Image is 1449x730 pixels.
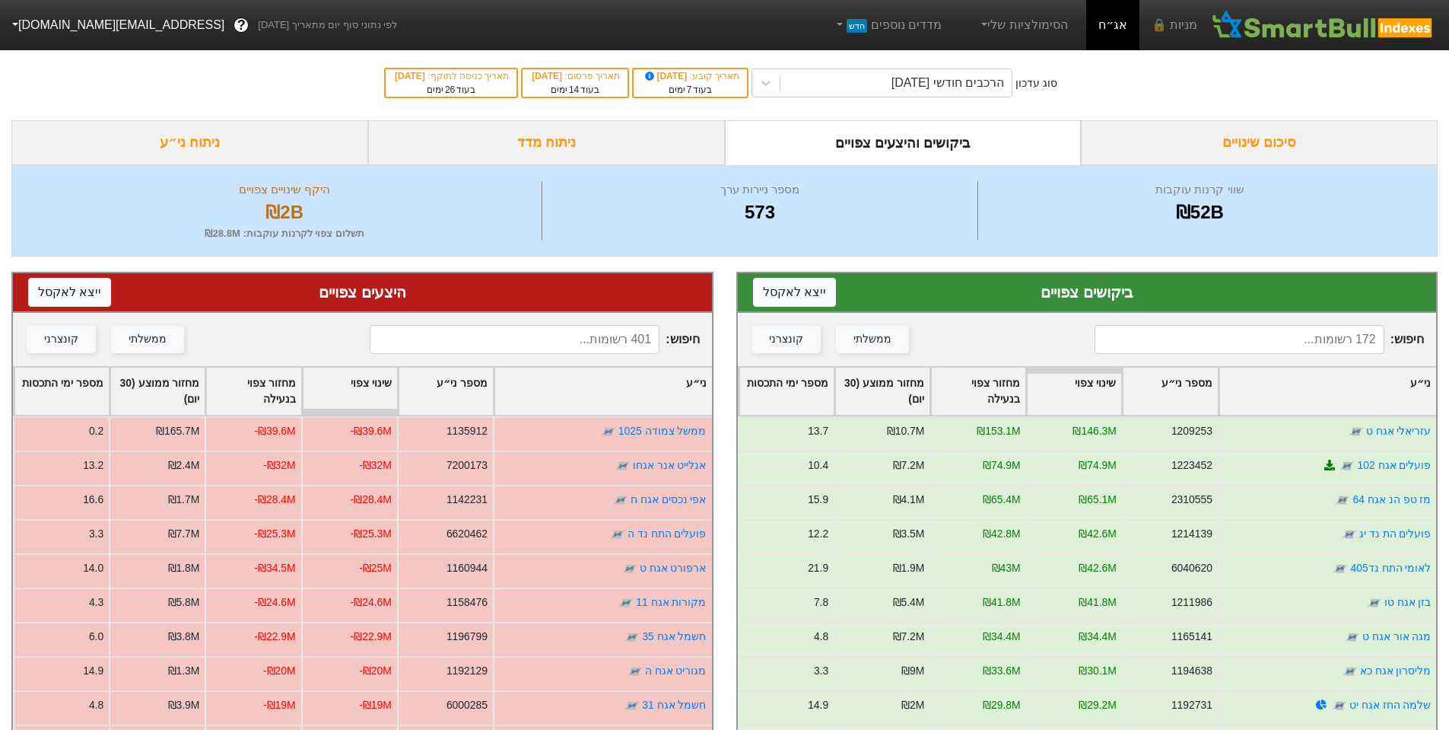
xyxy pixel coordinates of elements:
[206,368,300,415] div: Toggle SortBy
[808,697,828,713] div: 14.9
[1339,458,1355,473] img: tase link
[982,663,1020,679] div: ₪33.6M
[1079,697,1117,713] div: ₪29.2M
[1079,663,1117,679] div: ₪30.1M
[1081,120,1438,165] div: סיכום שינויים
[168,697,200,713] div: ₪3.9M
[393,83,509,97] div: בעוד ימים
[977,423,1020,439] div: ₪153.1M
[1027,368,1121,415] div: Toggle SortBy
[254,423,295,439] div: -₪39.6M
[446,526,488,542] div: 6620462
[370,325,699,354] span: חיפוש :
[254,629,295,645] div: -₪22.9M
[1095,325,1384,354] input: 172 רשומות...
[1171,526,1212,542] div: 1214139
[494,368,711,415] div: Toggle SortBy
[1171,457,1212,473] div: 1223452
[44,331,78,348] div: קונצרני
[1333,561,1348,576] img: tase link
[368,120,725,165] div: ניתוח מדד
[1123,368,1217,415] div: Toggle SortBy
[972,10,1074,40] a: הסימולציות שלי
[546,199,973,226] div: 573
[892,595,924,610] div: ₪5.4M
[530,83,620,97] div: בעוד ימים
[624,698,640,713] img: tase link
[1358,528,1431,540] a: פועלים הת נד יג
[258,18,397,33] span: לפי נתוני סוף יום מתאריך [DATE]
[835,368,929,415] div: Toggle SortBy
[11,120,368,165] div: ניתוח ני״ע
[89,526,103,542] div: 3.3
[891,74,1004,92] div: הרכבים חודשי [DATE]
[633,459,707,471] a: אנלייט אנר אגחו
[1350,562,1431,574] a: לאומי התח נד405
[83,492,103,508] div: 16.6
[168,629,200,645] div: ₪3.8M
[808,560,828,576] div: 21.9
[628,528,707,540] a: פועלים התח נד ה
[168,457,200,473] div: ₪2.4M
[446,595,488,610] div: 1158476
[446,560,488,576] div: 1160944
[370,325,659,354] input: 401 רשומות...
[618,595,634,610] img: tase link
[813,595,828,610] div: 7.8
[615,458,631,473] img: tase link
[1209,10,1437,40] img: SmartBull
[892,560,924,576] div: ₪1.9M
[1171,629,1212,645] div: 1165141
[393,69,509,83] div: תאריך כניסה לתוקף :
[1171,423,1212,439] div: 1209253
[645,665,707,677] a: מגוריט אגח ה
[892,629,924,645] div: ₪7.2M
[351,629,392,645] div: -₪22.9M
[399,368,493,415] div: Toggle SortBy
[982,629,1020,645] div: ₪34.4M
[601,424,616,439] img: tase link
[624,630,640,645] img: tase link
[1357,459,1431,471] a: פועלים אגח 102
[1348,424,1363,439] img: tase link
[1335,493,1350,508] img: tase link
[628,664,643,679] img: tase link
[1341,527,1356,542] img: tase link
[14,368,109,415] div: Toggle SortBy
[263,663,296,679] div: -₪20M
[27,326,96,353] button: קונצרני
[853,331,891,348] div: ממשלתי
[237,15,246,36] span: ?
[110,368,205,415] div: Toggle SortBy
[982,457,1020,473] div: ₪74.9M
[89,423,103,439] div: 0.2
[1384,596,1431,608] a: בזן אגח טו
[982,526,1020,542] div: ₪42.8M
[769,331,803,348] div: קונצרני
[1344,630,1359,645] img: tase link
[641,69,739,83] div: תאריך קובע :
[931,368,1025,415] div: Toggle SortBy
[1079,595,1117,610] div: ₪41.8M
[827,10,948,40] a: מדדים נוספיםחדש
[641,83,739,97] div: בעוד ימים
[156,423,199,439] div: ₪165.7M
[836,326,909,353] button: ממשלתי
[1342,664,1357,679] img: tase link
[808,492,828,508] div: 15.9
[168,595,200,610] div: ₪5.8M
[631,493,707,505] a: אפי נכסים אגח ח
[753,278,836,307] button: ייצא לאקסל
[446,697,488,713] div: 6000285
[31,181,538,199] div: היקף שינויים צפויים
[359,457,392,473] div: -₪32M
[263,697,296,713] div: -₪19M
[982,492,1020,508] div: ₪65.4M
[1352,493,1431,505] a: מז טפ הנ אגח 64
[813,629,828,645] div: 4.8
[351,423,392,439] div: -₪39.6M
[808,526,828,542] div: 12.2
[1095,325,1424,354] span: חיפוש :
[1079,629,1117,645] div: ₪34.4M
[359,697,392,713] div: -₪19M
